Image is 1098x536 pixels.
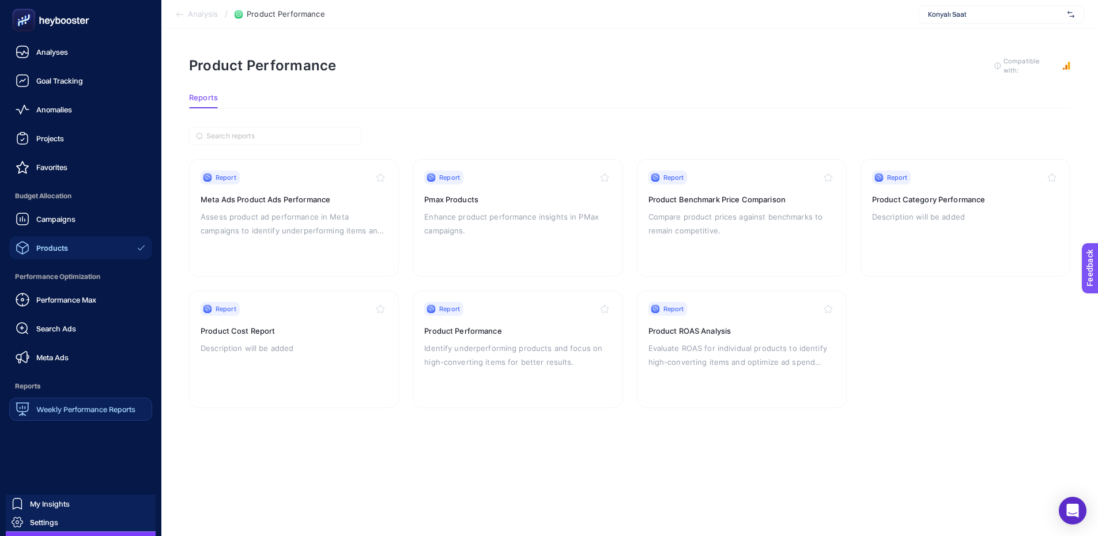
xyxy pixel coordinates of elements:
[424,194,611,205] h3: Pmax Products
[663,173,684,182] span: Report
[9,127,152,150] a: Projects
[413,159,622,277] a: ReportPmax ProductsEnhance product performance insights in PMax campaigns.
[9,184,152,207] span: Budget Allocation
[9,265,152,288] span: Performance Optimization
[30,499,70,508] span: My Insights
[9,346,152,369] a: Meta Ads
[637,159,847,277] a: ReportProduct Benchmark Price ComparisonCompare product prices against benchmarks to remain compe...
[9,236,152,259] a: Products
[9,69,152,92] a: Goal Tracking
[189,93,218,103] span: Reports
[648,194,835,205] h3: Product Benchmark Price Comparison
[189,290,399,408] a: ReportProduct Cost ReportDescription will be added
[36,214,76,224] span: Campaigns
[6,495,156,513] a: My Insights
[206,132,355,141] input: Search
[36,105,72,114] span: Anomalies
[648,325,835,337] h3: Product ROAS Analysis
[887,173,908,182] span: Report
[1003,56,1055,75] span: Compatible with:
[648,341,835,369] p: Evaluate ROAS for individual products to identify high-converting items and optimize ad spend all...
[413,290,622,408] a: ReportProduct PerformanceIdentify underperforming products and focus on high-converting items for...
[663,304,684,314] span: Report
[637,290,847,408] a: ReportProduct ROAS AnalysisEvaluate ROAS for individual products to identify high-converting item...
[9,317,152,340] a: Search Ads
[216,173,236,182] span: Report
[6,513,156,531] a: Settings
[36,243,68,252] span: Products
[201,325,387,337] h3: Product Cost Report
[189,57,337,74] h1: Product Performance
[9,398,152,421] a: Weekly Performance Reports
[36,134,64,143] span: Projects
[9,40,152,63] a: Analyses
[1059,497,1086,524] div: Open Intercom Messenger
[201,194,387,205] h3: Meta Ads Product Ads Performance
[9,375,152,398] span: Reports
[201,341,387,355] p: Description will be added
[36,76,83,85] span: Goal Tracking
[189,159,399,277] a: ReportMeta Ads Product Ads PerformanceAssess product ad performance in Meta campaigns to identify...
[1067,9,1074,20] img: svg%3e
[424,341,611,369] p: Identify underperforming products and focus on high-converting items for better results.
[872,210,1059,224] p: Description will be added
[30,518,58,527] span: Settings
[424,325,611,337] h3: Product Performance
[247,10,325,19] span: Product Performance
[216,304,236,314] span: Report
[872,194,1059,205] h3: Product Category Performance
[9,288,152,311] a: Performance Max
[36,47,68,56] span: Analyses
[9,207,152,231] a: Campaigns
[928,10,1063,19] span: Konyalı Saat
[189,93,218,108] button: Reports
[36,324,76,333] span: Search Ads
[36,163,67,172] span: Favorites
[36,353,69,362] span: Meta Ads
[861,159,1070,277] a: ReportProduct Category PerformanceDescription will be added
[36,405,135,414] span: Weekly Performance Reports
[439,304,460,314] span: Report
[9,98,152,121] a: Anomalies
[7,3,44,13] span: Feedback
[188,10,218,19] span: Analysis
[9,156,152,179] a: Favorites
[439,173,460,182] span: Report
[225,9,228,18] span: /
[648,210,835,237] p: Compare product prices against benchmarks to remain competitive.
[36,295,96,304] span: Performance Max
[424,210,611,237] p: Enhance product performance insights in PMax campaigns.
[201,210,387,237] p: Assess product ad performance in Meta campaigns to identify underperforming items and potential p...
